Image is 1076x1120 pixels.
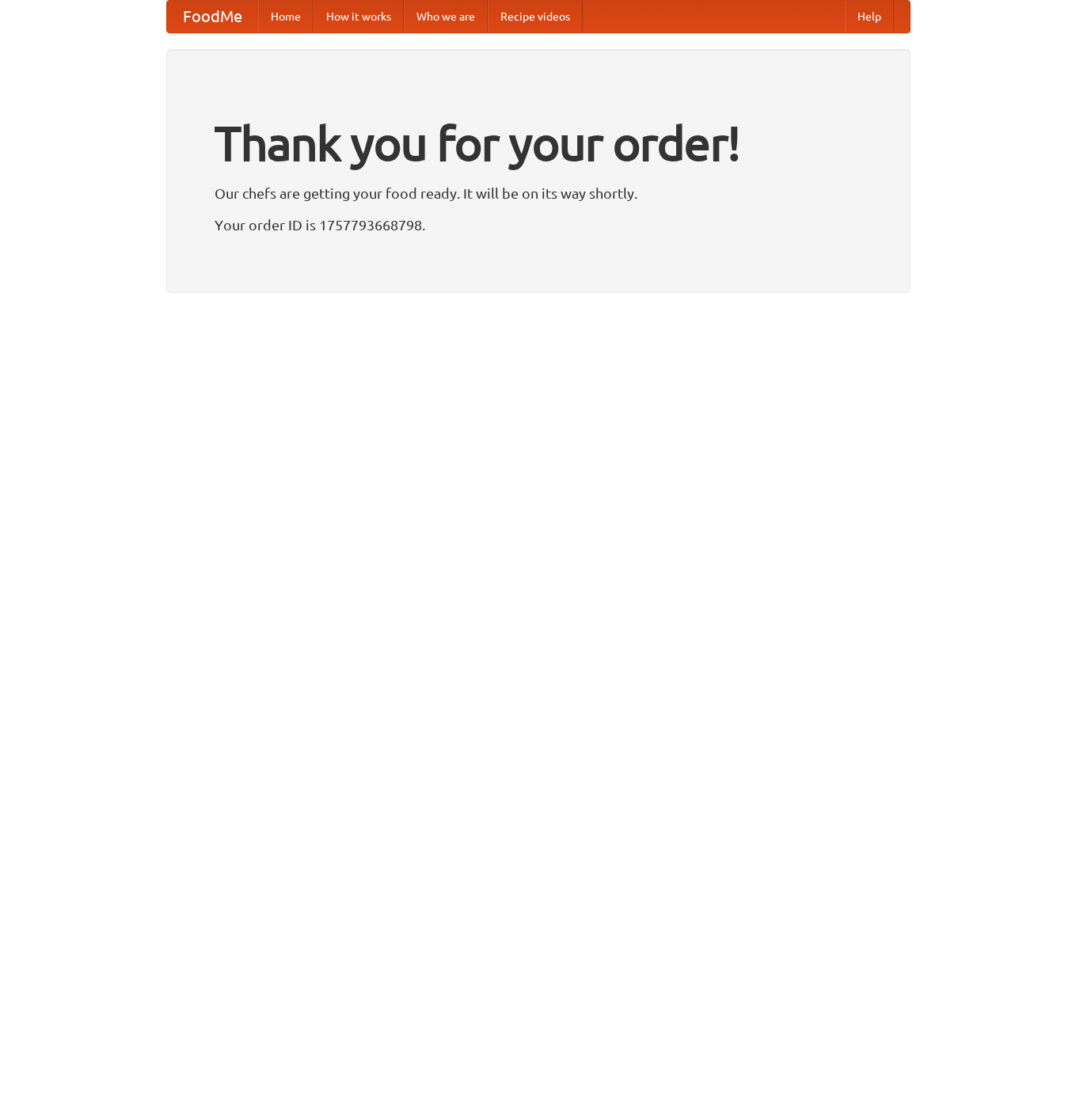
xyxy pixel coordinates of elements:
a: Help [845,1,894,32]
a: How it works [314,1,404,32]
p: Our chefs are getting your food ready. It will be on its way shortly. [215,181,862,205]
a: Home [258,1,314,32]
p: Your order ID is 1757793668798. [215,213,862,237]
a: Who we are [404,1,488,32]
h1: Thank you for your order! [215,105,862,181]
a: Recipe videos [488,1,583,32]
a: FoodMe [167,1,258,32]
